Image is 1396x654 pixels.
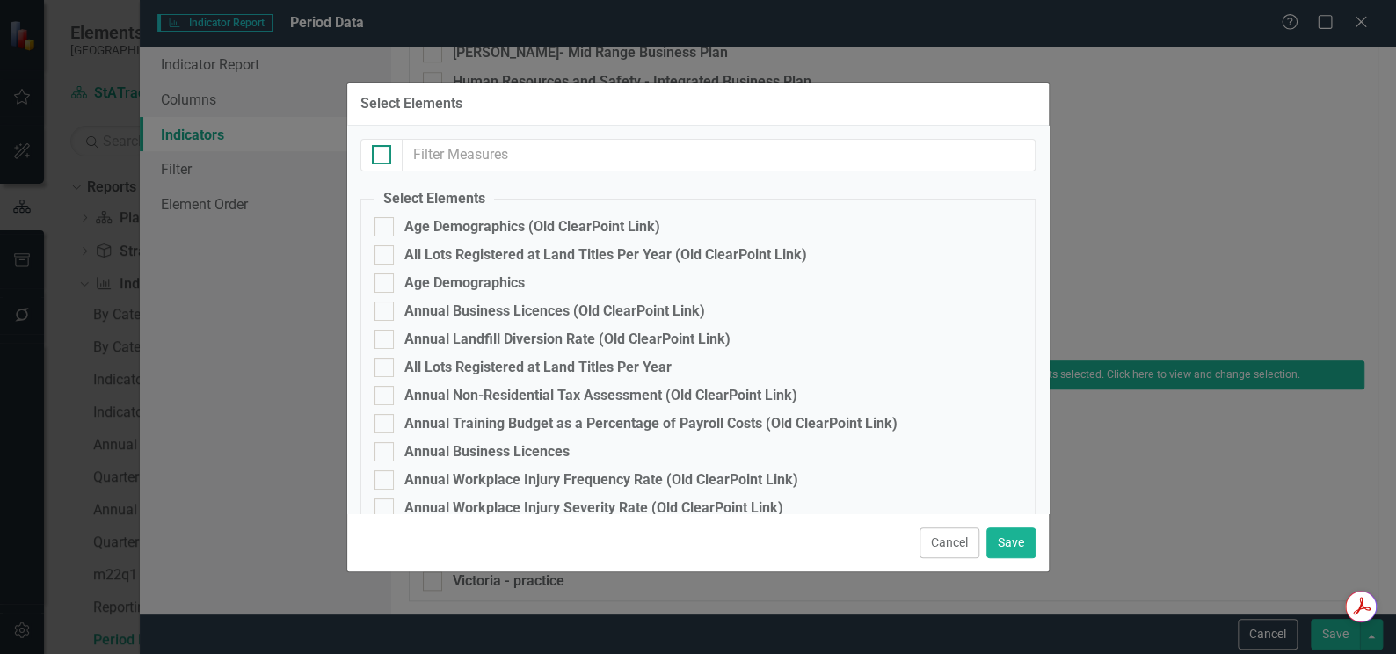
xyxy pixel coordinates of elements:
button: Cancel [920,527,979,558]
div: Annual Non-Residential Tax Assessment (Old ClearPoint Link) [404,388,797,403]
button: Save [986,527,1036,558]
div: Annual Training Budget as a Percentage of Payroll Costs (Old ClearPoint Link) [404,416,898,432]
div: Annual Landfill Diversion Rate (Old ClearPoint Link) [404,331,731,347]
div: Age Demographics (Old ClearPoint Link) [404,219,660,235]
div: Annual Business Licences [404,444,570,460]
div: Annual Workplace Injury Frequency Rate (Old ClearPoint Link) [404,472,798,488]
div: All Lots Registered at Land Titles Per Year (Old ClearPoint Link) [404,247,807,263]
div: Age Demographics [404,275,525,291]
div: Select Elements [360,96,462,112]
div: Annual Business Licences (Old ClearPoint Link) [404,303,705,319]
div: All Lots Registered at Land Titles Per Year [404,360,672,375]
legend: Select Elements [374,189,494,209]
input: Filter Measures [402,139,1036,171]
div: Annual Workplace Injury Severity Rate (Old ClearPoint Link) [404,500,783,516]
